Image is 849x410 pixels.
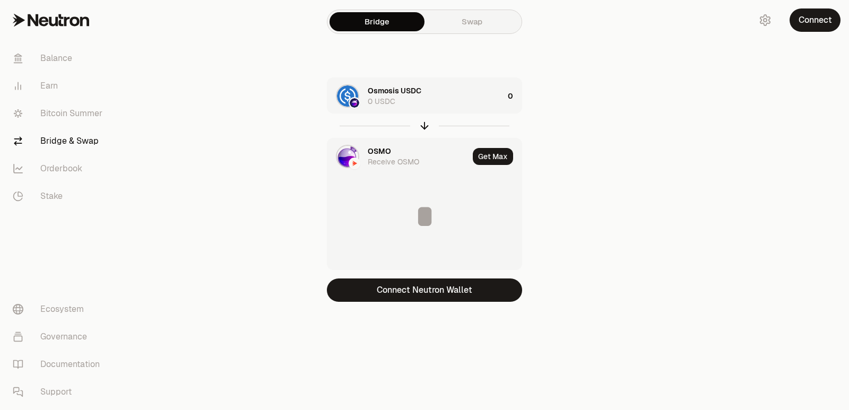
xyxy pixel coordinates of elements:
a: Stake [4,182,115,210]
a: Ecosystem [4,295,115,323]
div: 0 [508,78,522,114]
a: Documentation [4,351,115,378]
div: USDC LogoOsmosis LogoOsmosis USDC0 USDC [327,78,504,114]
a: Bridge & Swap [4,127,115,155]
a: Earn [4,72,115,100]
button: Connect Neutron Wallet [327,278,522,302]
div: 0 USDC [368,96,395,107]
img: Neutron Logo [350,159,359,168]
div: OSMO LogoNeutron LogoOSMOReceive OSMO [327,138,469,175]
img: Osmosis Logo [350,98,359,108]
img: OSMO Logo [337,146,358,167]
a: Orderbook [4,155,115,182]
a: Swap [424,12,519,31]
a: Balance [4,45,115,72]
a: Bitcoin Summer [4,100,115,127]
a: Governance [4,323,115,351]
img: USDC Logo [337,85,358,107]
button: Get Max [473,148,513,165]
div: OSMO [368,146,391,156]
button: USDC LogoOsmosis LogoOsmosis USDC0 USDC0 [327,78,522,114]
button: Connect [790,8,841,32]
a: Support [4,378,115,406]
a: Bridge [330,12,424,31]
div: Osmosis USDC [368,85,421,96]
div: Receive OSMO [368,156,419,167]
